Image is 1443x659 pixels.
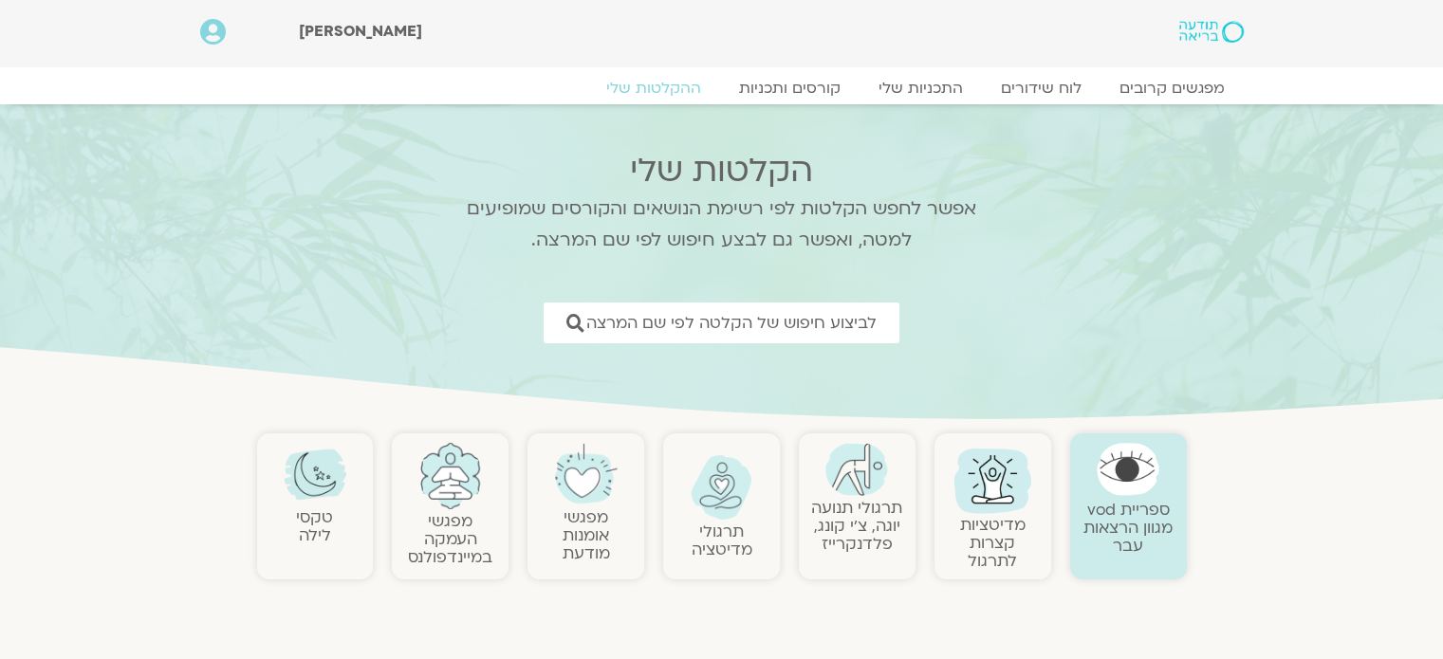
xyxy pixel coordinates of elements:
a: תרגולימדיטציה [692,521,752,560]
a: לביצוע חיפוש של הקלטה לפי שם המרצה [544,302,899,343]
a: מדיטציות קצרות לתרגול [960,514,1026,572]
nav: Menu [200,79,1244,98]
a: ההקלטות שלי [587,79,720,98]
p: אפשר לחפש הקלטות לפי רשימת הנושאים והקורסים שמופיעים למטה, ואפשר גם לבצע חיפוש לפי שם המרצה. [442,193,1002,256]
a: טקסילילה [296,506,333,546]
a: מפגשיאומנות מודעת [563,506,610,564]
a: מפגשים קרובים [1101,79,1244,98]
a: מפגשיהעמקה במיינדפולנס [408,510,492,568]
span: [PERSON_NAME] [299,21,422,42]
a: לוח שידורים [982,79,1101,98]
span: לביצוע חיפוש של הקלטה לפי שם המרצה [586,314,877,332]
a: תרגולי תנועהיוגה, צ׳י קונג, פלדנקרייז [811,497,902,555]
a: התכניות שלי [860,79,982,98]
a: ספריית vodמגוון הרצאות עבר [1083,499,1173,557]
h2: הקלטות שלי [442,152,1002,190]
a: קורסים ותכניות [720,79,860,98]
